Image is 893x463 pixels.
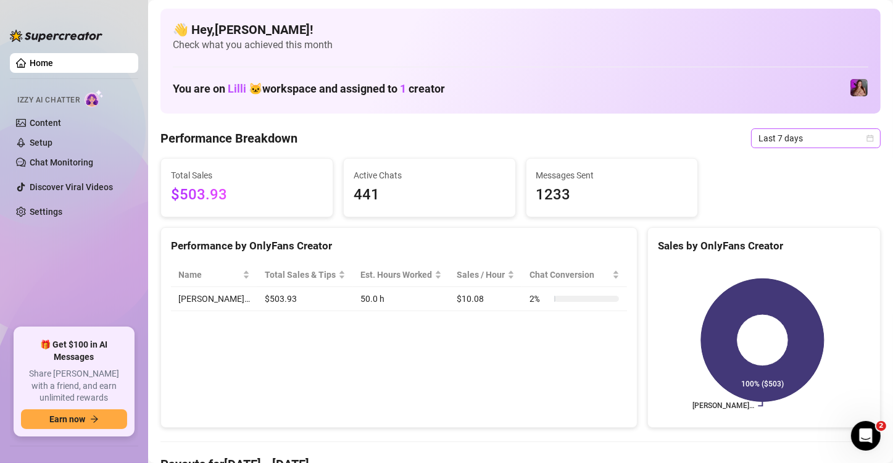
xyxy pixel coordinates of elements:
[354,169,505,182] span: Active Chats
[21,368,127,404] span: Share [PERSON_NAME] with a friend, and earn unlimited rewards
[353,287,449,311] td: 50.0 h
[449,287,522,311] td: $10.08
[536,183,688,207] span: 1233
[400,82,406,95] span: 1
[171,183,323,207] span: $503.93
[257,263,353,287] th: Total Sales & Tips
[457,268,505,282] span: Sales / Hour
[758,129,873,148] span: Last 7 days
[692,402,754,411] text: [PERSON_NAME]…
[171,169,323,182] span: Total Sales
[85,90,104,107] img: AI Chatter
[30,157,93,167] a: Chat Monitoring
[30,207,62,217] a: Settings
[449,263,522,287] th: Sales / Hour
[536,169,688,182] span: Messages Sent
[173,21,868,38] h4: 👋 Hey, [PERSON_NAME] !
[228,82,262,95] span: Lilli 🐱
[354,183,505,207] span: 441
[90,415,99,423] span: arrow-right
[530,292,549,306] span: 2 %
[30,118,61,128] a: Content
[178,268,240,282] span: Name
[257,287,353,311] td: $503.93
[360,268,432,282] div: Est. Hours Worked
[30,182,113,192] a: Discover Viral Videos
[850,79,868,96] img: allison
[173,38,868,52] span: Check what you achieved this month
[866,135,874,142] span: calendar
[21,339,127,363] span: 🎁 Get $100 in AI Messages
[171,287,257,311] td: [PERSON_NAME]…
[21,409,127,429] button: Earn nowarrow-right
[171,263,257,287] th: Name
[530,268,609,282] span: Chat Conversion
[658,238,870,254] div: Sales by OnlyFans Creator
[522,263,626,287] th: Chat Conversion
[265,268,336,282] span: Total Sales & Tips
[49,414,85,424] span: Earn now
[30,58,53,68] a: Home
[30,138,52,148] a: Setup
[173,82,445,96] h1: You are on workspace and assigned to creator
[851,421,881,451] iframe: Intercom live chat
[17,94,80,106] span: Izzy AI Chatter
[160,130,297,147] h4: Performance Breakdown
[876,421,886,431] span: 2
[171,238,627,254] div: Performance by OnlyFans Creator
[10,30,102,42] img: logo-BBDzfeDw.svg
